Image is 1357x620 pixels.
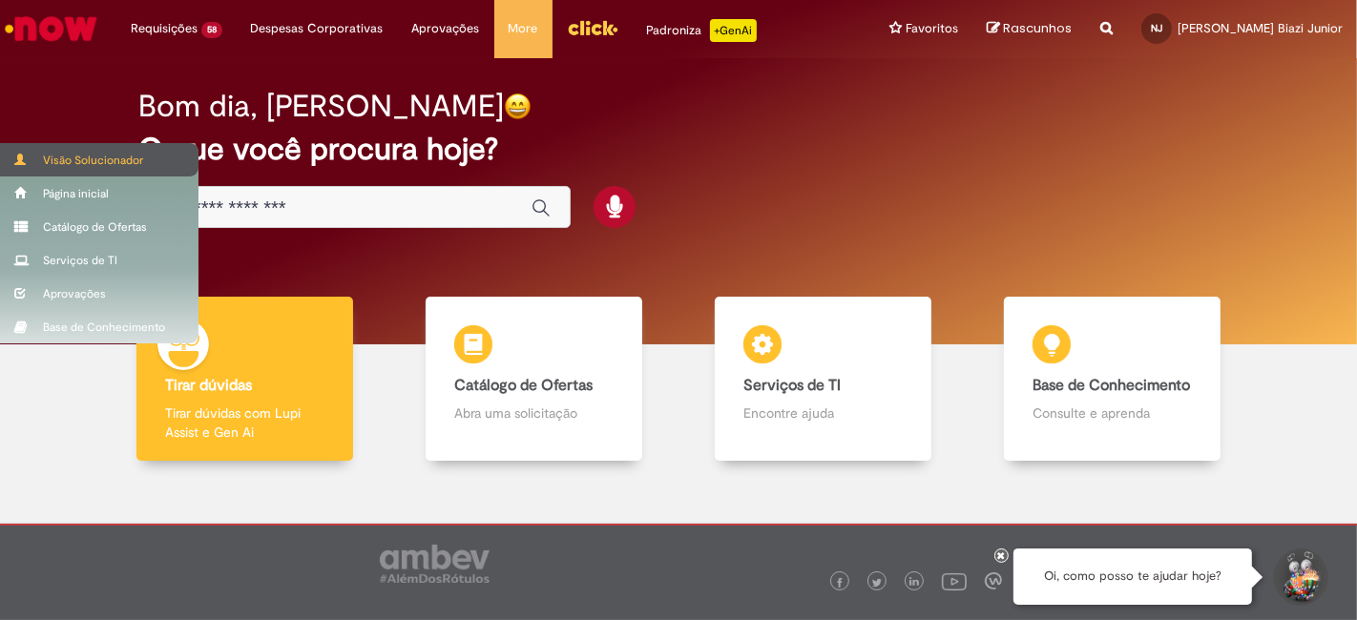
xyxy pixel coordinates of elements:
p: Consulte e aprenda [1033,403,1193,423]
h2: Bom dia, [PERSON_NAME] [138,90,504,123]
span: Aprovações [412,19,480,38]
img: logo_footer_linkedin.png [909,577,919,589]
img: click_logo_yellow_360x200.png [567,13,618,42]
b: Catálogo de Ofertas [454,376,593,395]
span: 58 [201,22,222,38]
span: Despesas Corporativas [251,19,384,38]
h2: O que você procura hoje? [138,133,1219,166]
img: ServiceNow [2,10,100,48]
b: Serviços de TI [743,376,841,395]
span: Rascunhos [1003,19,1072,37]
b: Base de Conhecimento [1033,376,1190,395]
img: logo_footer_twitter.png [872,578,882,588]
a: Rascunhos [987,20,1072,38]
button: Iniciar Conversa de Suporte [1271,548,1328,606]
span: Requisições [131,19,198,38]
p: Abra uma solicitação [454,403,615,423]
p: Tirar dúvidas com Lupi Assist e Gen Ai [165,403,325,442]
img: happy-face.png [504,93,532,120]
a: Tirar dúvidas Tirar dúvidas com Lupi Assist e Gen Ai [100,297,389,462]
img: logo_footer_facebook.png [835,578,845,588]
span: More [509,19,538,38]
span: [PERSON_NAME] Biazi Junior [1178,20,1343,36]
a: Serviços de TI Encontre ajuda [678,297,968,462]
a: Catálogo de Ofertas Abra uma solicitação [389,297,678,462]
img: logo_footer_youtube.png [942,568,967,593]
span: Favoritos [906,19,958,38]
span: NJ [1151,22,1162,34]
img: logo_footer_ambev_rotulo_gray.png [380,545,490,583]
a: Base de Conhecimento Consulte e aprenda [968,297,1257,462]
div: Oi, como posso te ajudar hoje? [1013,548,1252,605]
p: +GenAi [710,19,757,42]
img: logo_footer_workplace.png [985,572,1002,589]
b: Tirar dúvidas [165,376,252,395]
div: Padroniza [647,19,757,42]
p: Encontre ajuda [743,403,904,423]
